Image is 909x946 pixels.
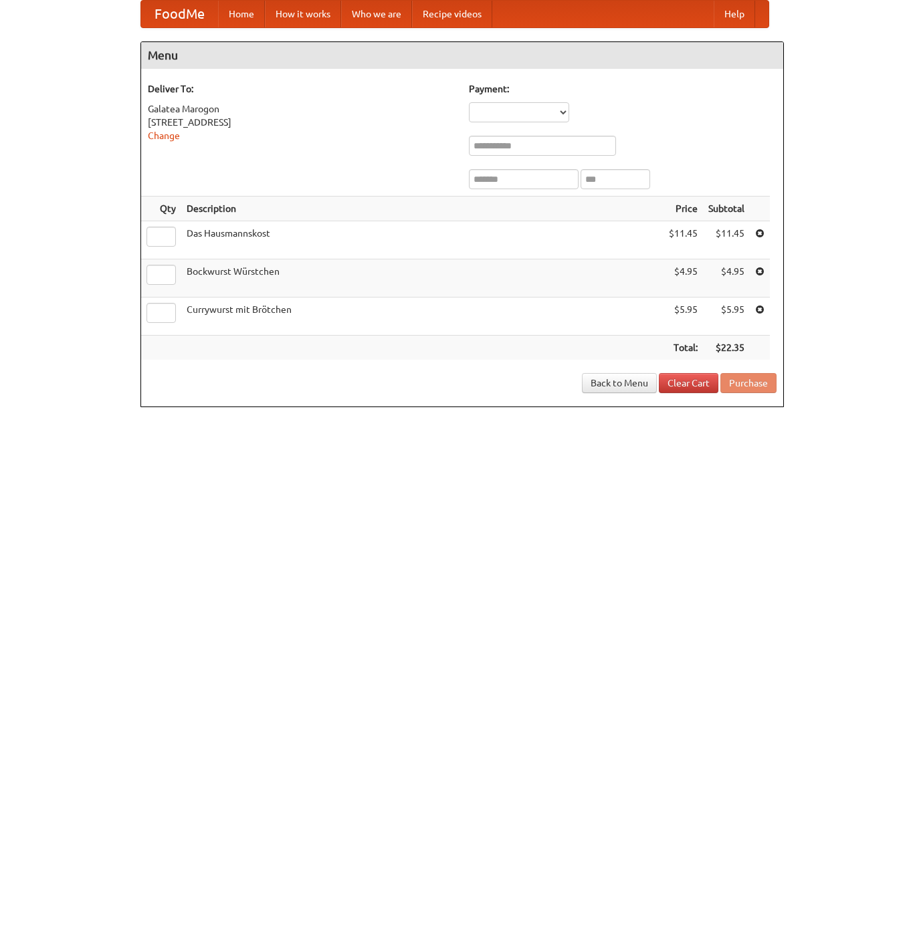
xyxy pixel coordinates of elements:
[181,221,664,259] td: Das Hausmannskost
[181,298,664,336] td: Currywurst mit Brötchen
[148,82,456,96] h5: Deliver To:
[181,259,664,298] td: Bockwurst Würstchen
[703,336,750,360] th: $22.35
[664,221,703,259] td: $11.45
[141,1,218,27] a: FoodMe
[664,336,703,360] th: Total:
[664,197,703,221] th: Price
[664,259,703,298] td: $4.95
[664,298,703,336] td: $5.95
[703,221,750,259] td: $11.45
[703,197,750,221] th: Subtotal
[582,373,657,393] a: Back to Menu
[148,116,456,129] div: [STREET_ADDRESS]
[148,102,456,116] div: Galatea Marogon
[703,298,750,336] td: $5.95
[181,197,664,221] th: Description
[141,197,181,221] th: Qty
[412,1,492,27] a: Recipe videos
[141,42,783,69] h4: Menu
[720,373,777,393] button: Purchase
[469,82,777,96] h5: Payment:
[659,373,718,393] a: Clear Cart
[341,1,412,27] a: Who we are
[148,130,180,141] a: Change
[714,1,755,27] a: Help
[265,1,341,27] a: How it works
[703,259,750,298] td: $4.95
[218,1,265,27] a: Home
